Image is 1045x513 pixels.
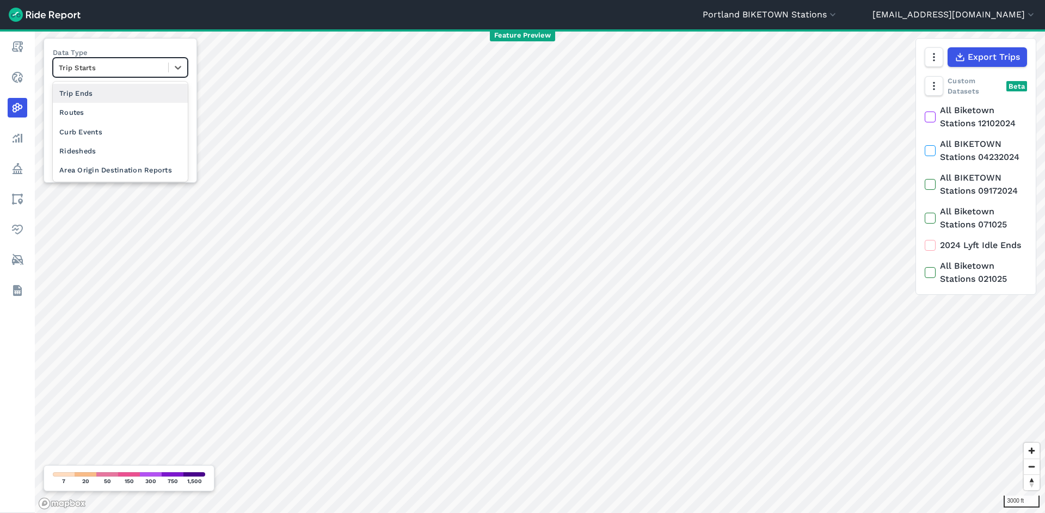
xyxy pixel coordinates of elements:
[703,8,838,21] button: Portland BIKETOWN Stations
[38,497,86,510] a: Mapbox logo
[8,159,27,178] a: Policy
[925,138,1027,164] label: All BIKETOWN Stations 04232024
[8,281,27,300] a: Datasets
[925,205,1027,231] label: All Biketown Stations 071025
[8,98,27,118] a: Heatmaps
[53,122,188,141] div: Curb Events
[925,259,1027,286] label: All Biketown Stations 021025
[8,67,27,87] a: Realtime
[1024,459,1040,474] button: Zoom out
[8,37,27,57] a: Report
[1004,496,1040,508] div: 3000 ft
[925,104,1027,130] label: All Biketown Stations 12102024
[53,103,188,122] div: Routes
[9,8,81,22] img: Ride Report
[925,171,1027,197] label: All BIKETOWN Stations 09172024
[35,29,1045,513] canvas: Map
[1006,81,1027,91] div: Beta
[490,30,555,41] span: Feature Preview
[968,51,1020,64] span: Export Trips
[948,47,1027,67] button: Export Trips
[1024,443,1040,459] button: Zoom in
[925,239,1027,252] label: 2024 Lyft Idle Ends
[925,76,1027,96] div: Custom Datasets
[8,189,27,209] a: Areas
[8,220,27,239] a: Health
[53,141,188,160] div: Ridesheds
[872,8,1036,21] button: [EMAIL_ADDRESS][DOMAIN_NAME]
[8,128,27,148] a: Analyze
[53,84,188,103] div: Trip Ends
[8,250,27,270] a: ModeShift
[53,47,188,58] label: Data Type
[53,160,188,180] div: Area Origin Destination Reports
[1024,474,1040,490] button: Reset bearing to north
